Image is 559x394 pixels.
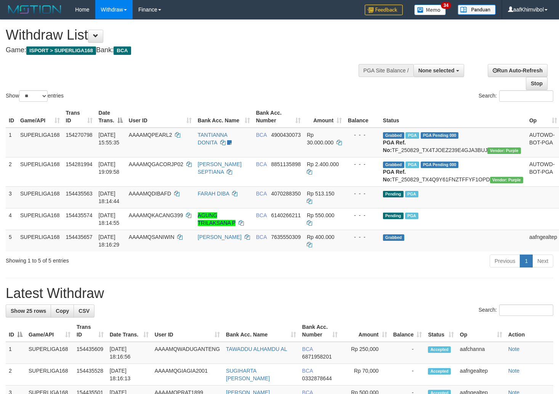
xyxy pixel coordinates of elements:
span: Rp 513.150 [307,191,334,197]
span: BCA [256,161,267,167]
button: None selected [413,64,464,77]
th: Date Trans.: activate to sort column ascending [107,320,152,342]
span: BCA [256,132,267,138]
span: Copy 6871958201 to clipboard [302,354,332,360]
span: 34 [441,2,451,9]
a: AGUNG TRILAKSANA P [198,212,235,226]
a: SUGIHARTA [PERSON_NAME] [226,368,270,381]
a: 1 [520,255,533,267]
span: Accepted [428,346,451,353]
span: 154435563 [66,191,93,197]
b: PGA Ref. No: [383,139,406,153]
a: Note [508,346,520,352]
td: 1 [6,128,17,157]
img: Feedback.jpg [365,5,403,15]
th: Trans ID: activate to sort column ascending [63,106,96,128]
th: Amount: activate to sort column ascending [304,106,345,128]
input: Search: [499,304,553,316]
img: MOTION_logo.png [6,4,64,15]
th: Status [380,106,526,128]
a: TANTIANNA DONITA [198,132,227,146]
a: CSV [74,304,95,317]
span: BCA [302,346,313,352]
td: SUPERLIGA168 [17,128,63,157]
td: [DATE] 18:16:13 [107,364,152,386]
td: AAAAMQGIAGIA2001 [152,364,223,386]
span: BCA [256,234,267,240]
a: [PERSON_NAME] SEPTIANA [198,161,242,175]
a: Next [532,255,553,267]
span: AAAAMQPEARL2 [129,132,172,138]
span: AAAAMQKACANG399 [129,212,183,218]
td: 154435609 [74,342,107,364]
td: - [390,342,425,364]
div: PGA Site Balance / [359,64,413,77]
span: 154435657 [66,234,93,240]
span: [DATE] 18:14:55 [99,212,120,226]
td: aafngealtep [457,364,505,386]
label: Search: [479,90,553,102]
span: PGA Pending [421,162,459,168]
td: SUPERLIGA168 [17,157,63,186]
span: 154281994 [66,161,93,167]
td: TF_250829_TX4Q9Y61FNZTFFYF1OPD [380,157,526,186]
td: SUPERLIGA168 [26,364,74,386]
span: Marked by aafsoycanthlai [405,213,418,219]
th: Bank Acc. Number: activate to sort column ascending [299,320,341,342]
td: - [390,364,425,386]
th: User ID: activate to sort column ascending [126,106,195,128]
label: Search: [479,304,553,316]
span: Copy 4070288350 to clipboard [271,191,301,197]
h1: Withdraw List [6,27,365,43]
span: BCA [256,191,267,197]
td: aafchanna [457,342,505,364]
span: 154435574 [66,212,93,218]
th: ID [6,106,17,128]
span: Copy 8851135898 to clipboard [271,161,301,167]
span: AAAAMQGACORJP02 [129,161,183,167]
th: Op: activate to sort column ascending [457,320,505,342]
div: Showing 1 to 5 of 5 entries [6,254,227,264]
td: 3 [6,186,17,208]
th: Bank Acc. Number: activate to sort column ascending [253,106,304,128]
td: Rp 70,000 [341,364,390,386]
span: Grabbed [383,234,404,241]
td: 154435528 [74,364,107,386]
td: SUPERLIGA168 [17,186,63,208]
h1: Latest Withdraw [6,286,553,301]
span: Pending [383,191,404,197]
td: SUPERLIGA168 [17,208,63,230]
td: 2 [6,364,26,386]
span: AAAAMQSANIWIN [129,234,175,240]
span: Copy 7635550309 to clipboard [271,234,301,240]
span: Vendor URL: https://trx4.1velocity.biz [490,177,523,183]
div: - - - [348,211,377,219]
input: Search: [499,90,553,102]
th: Date Trans.: activate to sort column descending [96,106,126,128]
span: Rp 30.000.000 [307,132,333,146]
th: User ID: activate to sort column ascending [152,320,223,342]
span: [DATE] 15:55:35 [99,132,120,146]
select: Showentries [19,90,48,102]
span: Rp 2.400.000 [307,161,339,167]
th: Bank Acc. Name: activate to sort column ascending [195,106,253,128]
td: SUPERLIGA168 [17,230,63,251]
td: TF_250829_TX4TJOEZ239E4GJA3BUJ [380,128,526,157]
h4: Game: Bank: [6,46,365,54]
th: Game/API: activate to sort column ascending [17,106,63,128]
span: BCA [256,212,267,218]
label: Show entries [6,90,64,102]
span: Vendor URL: https://trx4.1velocity.biz [487,147,521,154]
th: Action [505,320,553,342]
th: Bank Acc. Name: activate to sort column ascending [223,320,299,342]
span: Marked by aafmaleo [405,132,419,139]
th: ID: activate to sort column descending [6,320,26,342]
a: [PERSON_NAME] [198,234,242,240]
th: Game/API: activate to sort column ascending [26,320,74,342]
td: AAAAMQWADUGANTENG [152,342,223,364]
span: PGA Pending [421,132,459,139]
a: Previous [490,255,520,267]
div: - - - [348,131,377,139]
span: AAAAMQDIBAFD [129,191,171,197]
img: panduan.png [458,5,496,15]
